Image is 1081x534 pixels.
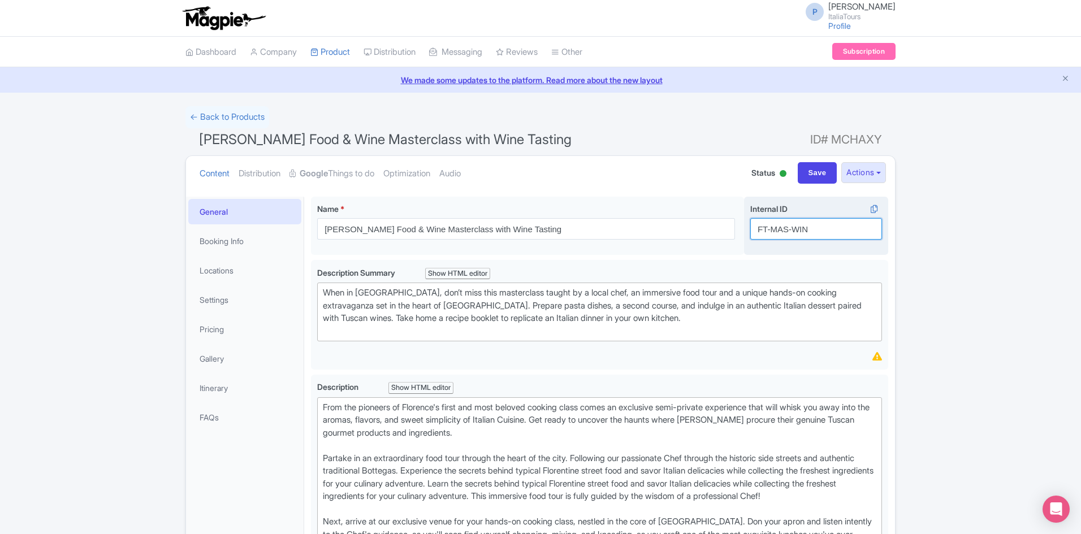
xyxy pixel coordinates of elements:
[250,37,297,68] a: Company
[239,156,280,192] a: Distribution
[310,37,350,68] a: Product
[388,382,453,394] div: Show HTML editor
[551,37,582,68] a: Other
[188,228,301,254] a: Booking Info
[751,167,775,179] span: Status
[777,166,789,183] div: Active
[199,131,572,147] span: [PERSON_NAME] Food & Wine Masterclass with Wine Tasting
[188,287,301,312] a: Settings
[828,13,896,20] small: ItaliaTours
[289,156,374,192] a: GoogleThings to do
[185,37,236,68] a: Dashboard
[832,43,896,60] a: Subscription
[317,382,360,392] span: Description
[841,162,886,183] button: Actions
[180,6,267,31] img: logo-ab69f6fb50320c5b225c76a69d11143b.png
[1061,73,1070,86] button: Close announcement
[806,3,824,21] span: P
[828,21,851,31] a: Profile
[425,268,490,280] div: Show HTML editor
[185,106,269,128] a: ← Back to Products
[496,37,538,68] a: Reviews
[828,1,896,12] span: [PERSON_NAME]
[188,316,301,342] a: Pricing
[323,286,876,337] div: When in [GEOGRAPHIC_DATA], don’t miss this masterclass taught by a local chef, an immersive food ...
[188,405,301,430] a: FAQs
[317,268,397,277] span: Description Summary
[810,128,882,151] span: ID# MCHAXY
[188,346,301,371] a: Gallery
[188,375,301,401] a: Itinerary
[439,156,461,192] a: Audio
[7,74,1074,86] a: We made some updates to the platform. Read more about the new layout
[188,258,301,283] a: Locations
[200,156,230,192] a: Content
[317,204,339,214] span: Name
[364,37,416,68] a: Distribution
[383,156,430,192] a: Optimization
[750,204,788,214] span: Internal ID
[429,37,482,68] a: Messaging
[798,162,837,184] input: Save
[188,199,301,224] a: General
[799,2,896,20] a: P [PERSON_NAME] ItaliaTours
[300,167,328,180] strong: Google
[1043,496,1070,523] div: Open Intercom Messenger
